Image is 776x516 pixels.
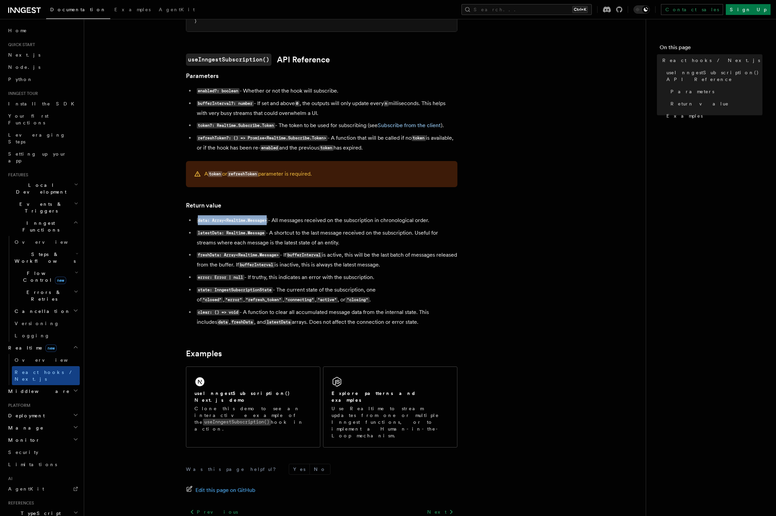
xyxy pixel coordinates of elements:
a: Security [5,446,80,458]
span: Leveraging Steps [8,132,65,144]
code: data: Array<Realtime.Message> [197,218,268,223]
span: Platform [5,403,31,408]
code: freshData [230,319,254,325]
span: Parameters [670,88,714,95]
span: new [55,277,66,284]
button: Events & Triggers [5,198,80,217]
span: Manage [5,424,44,431]
a: Sign Up [726,4,771,15]
a: React hooks / Next.js [12,366,80,385]
a: Explore patterns and examplesUse Realtime to stream updates from one or multiple Inngest function... [323,366,457,448]
li: - A function that will be called if no is available, or if the hook has been re- and the previous... [195,133,457,153]
a: Logging [12,330,80,342]
code: freshData: Array<Realtime.Message> [197,252,280,258]
button: Flow Controlnew [12,267,80,286]
code: "closing" [345,297,369,303]
a: Leveraging Steps [5,129,80,148]
button: Search...Ctrl+K [461,4,592,15]
span: Overview [15,357,84,363]
a: Next.js [5,49,80,61]
span: Cancellation [12,308,71,315]
span: Security [8,450,38,455]
button: Realtimenew [5,342,80,354]
code: latestData [266,319,292,325]
button: Deployment [5,410,80,422]
code: data [217,319,229,325]
span: Edit this page on GitHub [195,485,255,495]
code: "closed" [202,297,223,303]
span: Flow Control [12,270,75,283]
span: References [5,500,34,506]
span: Quick start [5,42,35,47]
code: bufferInterval?: number [197,101,254,106]
span: Examples [114,7,151,12]
span: Return value [670,100,729,107]
li: - All messages received on the subscription in chronological order. [195,216,457,225]
li: - A shortcut to the last message received on the subscription. Useful for streams where each mess... [195,228,457,247]
span: new [45,344,57,352]
code: latestData: Realtime.Message [197,230,266,236]
h2: Explore patterns and examples [332,390,449,403]
a: Parameters [668,85,762,98]
a: Overview [12,354,80,366]
span: Features [5,172,28,178]
a: Node.js [5,61,80,73]
button: Yes [289,464,309,474]
a: Install the SDK [5,98,80,110]
span: Home [8,27,27,34]
code: token [319,145,334,151]
button: No [310,464,330,474]
a: Contact sales [661,4,723,15]
span: AI [5,476,13,481]
code: bufferInterval [286,252,322,258]
button: Local Development [5,179,80,198]
span: useInngestSubscription() API Reference [666,69,762,83]
code: refreshToken?: () => Promise<Realtime.Subscribe.Token> [197,135,327,141]
span: Inngest Functions [5,220,73,233]
code: error: Error | null [197,275,244,280]
button: Manage [5,422,80,434]
li: - If set and above , the outputs will only update every milliseconds. This helps with very busy s... [195,99,457,118]
a: Examples [186,349,222,358]
code: "refresh_token" [245,297,283,303]
span: React hooks / Next.js [662,57,760,64]
code: clear: () => void [197,310,240,315]
a: AgentKit [5,483,80,495]
code: 0 [295,101,300,106]
a: Your first Functions [5,110,80,129]
span: Your first Functions [8,113,49,125]
a: Examples [664,110,762,122]
span: Inngest tour [5,91,38,96]
li: - If is active, this will be the last batch of messages released from the buffer. If is inactive,... [195,250,457,270]
span: Deployment [5,412,45,419]
a: useInngestSubscription()API Reference [186,54,330,66]
code: "connecting" [284,297,315,303]
button: Inngest Functions [5,217,80,236]
span: AgentKit [8,486,44,492]
span: Middleware [5,388,70,395]
span: Versioning [15,321,59,326]
span: Python [8,77,33,82]
div: Realtimenew [5,354,80,385]
span: AgentKit [159,7,195,12]
p: Clone this demo to see an interactive example of the hook in action. [194,405,312,432]
button: Toggle dark mode [633,5,650,14]
a: Edit this page on GitHub [186,485,255,495]
a: Subscribe from the client [378,122,441,128]
div: Inngest Functions [5,236,80,342]
span: Local Development [5,182,74,195]
code: useInngestSubscription() [203,419,271,425]
kbd: Ctrl+K [572,6,588,13]
a: Return value [186,201,221,210]
code: bufferInterval [239,262,275,268]
a: Overview [12,236,80,248]
span: Setting up your app [8,151,67,163]
a: Return value [668,98,762,110]
code: enabled?: boolean [197,88,240,94]
a: Examples [110,2,155,18]
a: Setting up your app [5,148,80,167]
span: Overview [15,239,84,245]
code: refreshToken [227,171,258,177]
code: state: InngestSubscriptionState [197,287,273,293]
span: } [194,19,197,23]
